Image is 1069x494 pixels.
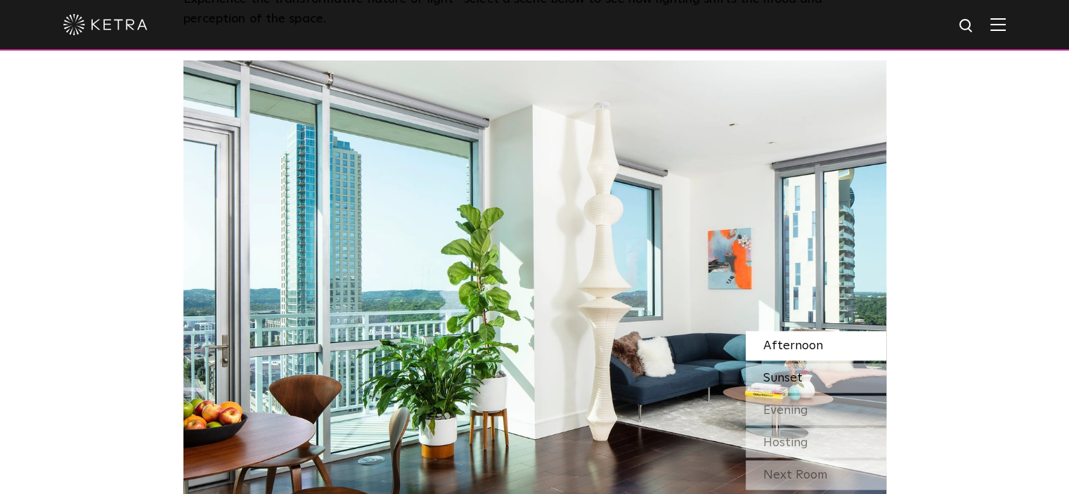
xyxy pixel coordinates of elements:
[63,14,148,35] img: ketra-logo-2019-white
[990,18,1006,31] img: Hamburger%20Nav.svg
[763,339,823,352] span: Afternoon
[958,18,976,35] img: search icon
[763,436,808,449] span: Hosting
[746,460,886,490] div: Next Room
[763,372,803,384] span: Sunset
[763,404,808,417] span: Evening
